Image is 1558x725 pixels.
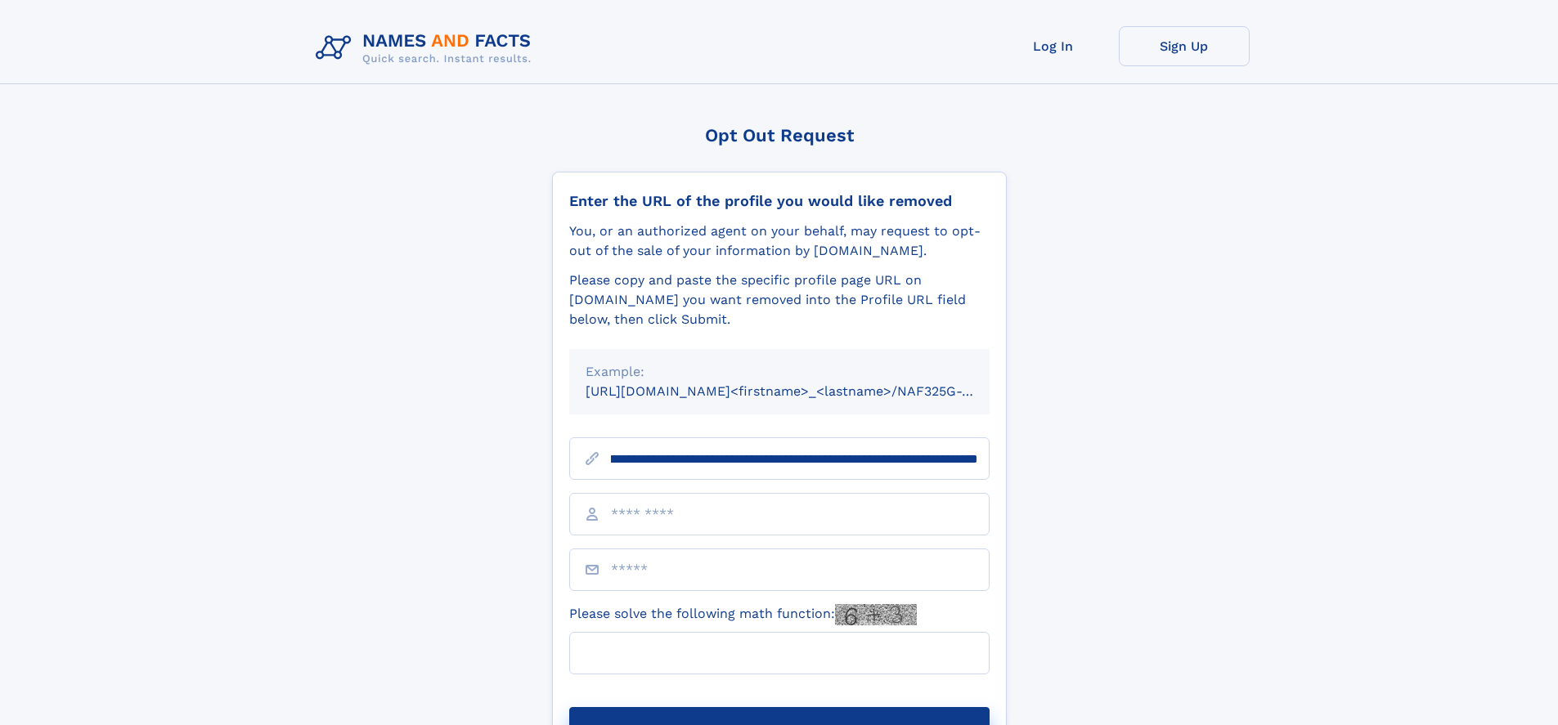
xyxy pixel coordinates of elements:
[586,362,973,382] div: Example:
[1119,26,1250,66] a: Sign Up
[309,26,545,70] img: Logo Names and Facts
[569,604,917,625] label: Please solve the following math function:
[569,271,990,329] div: Please copy and paste the specific profile page URL on [DOMAIN_NAME] you want removed into the Pr...
[586,383,1021,399] small: [URL][DOMAIN_NAME]<firstname>_<lastname>/NAF325G-xxxxxxxx
[988,26,1119,66] a: Log In
[552,125,1007,145] div: Opt Out Request
[569,222,990,261] div: You, or an authorized agent on your behalf, may request to opt-out of the sale of your informatio...
[569,192,990,210] div: Enter the URL of the profile you would like removed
